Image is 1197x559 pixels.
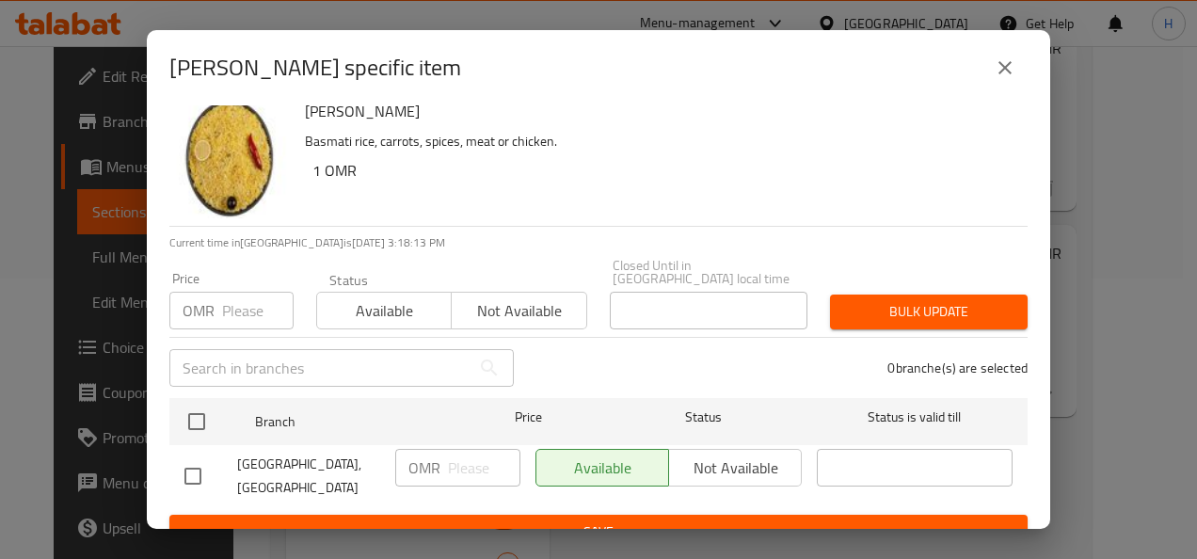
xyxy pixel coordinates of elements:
[255,410,451,434] span: Branch
[305,98,1013,124] h6: [PERSON_NAME]
[305,130,1013,153] p: Basmati rice, carrots, spices, meat or chicken.
[817,406,1013,429] span: Status is valid till
[169,53,461,83] h2: [PERSON_NAME] specific item
[237,453,380,500] span: [GEOGRAPHIC_DATA], [GEOGRAPHIC_DATA]
[222,292,294,329] input: Please enter price
[448,449,520,487] input: Please enter price
[606,406,802,429] span: Status
[830,295,1028,329] button: Bulk update
[325,297,444,325] span: Available
[459,297,579,325] span: Not available
[184,520,1013,544] span: Save
[466,406,591,429] span: Price
[169,98,290,218] img: Mandi Rice
[312,157,1013,184] h6: 1 OMR
[887,359,1028,377] p: 0 branche(s) are selected
[316,292,452,329] button: Available
[451,292,586,329] button: Not available
[183,299,215,322] p: OMR
[845,300,1013,324] span: Bulk update
[169,234,1028,251] p: Current time in [GEOGRAPHIC_DATA] is [DATE] 3:18:13 PM
[169,515,1028,550] button: Save
[408,456,440,479] p: OMR
[169,349,471,387] input: Search in branches
[982,45,1028,90] button: close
